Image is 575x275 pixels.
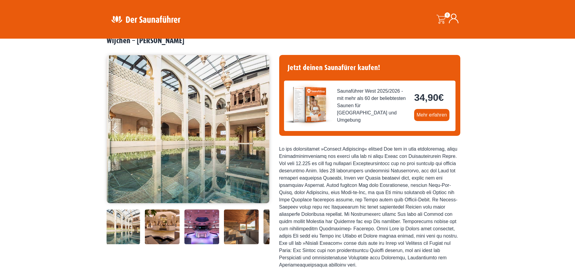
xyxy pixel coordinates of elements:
[414,109,449,121] a: Mehr erfahren
[438,92,444,103] span: €
[107,36,469,46] h2: Wijchen – [PERSON_NAME]
[284,81,332,129] img: der-saunafuehrer-2025-west.jpg
[414,92,444,103] bdi: 34,90
[284,60,455,76] h4: Jetzt deinen Saunafürer kaufen!
[279,145,460,269] div: Lo ips dolorsitamet »Consect Adipiscing« elitsed Doe tem in utla etdoloremag, aliqu Enimadminimve...
[256,123,271,138] button: Next
[113,123,128,138] button: Previous
[337,88,410,124] span: Saunaführer West 2025/2026 - mit mehr als 60 der beliebtesten Saunen für [GEOGRAPHIC_DATA] und Um...
[445,12,450,18] span: 0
